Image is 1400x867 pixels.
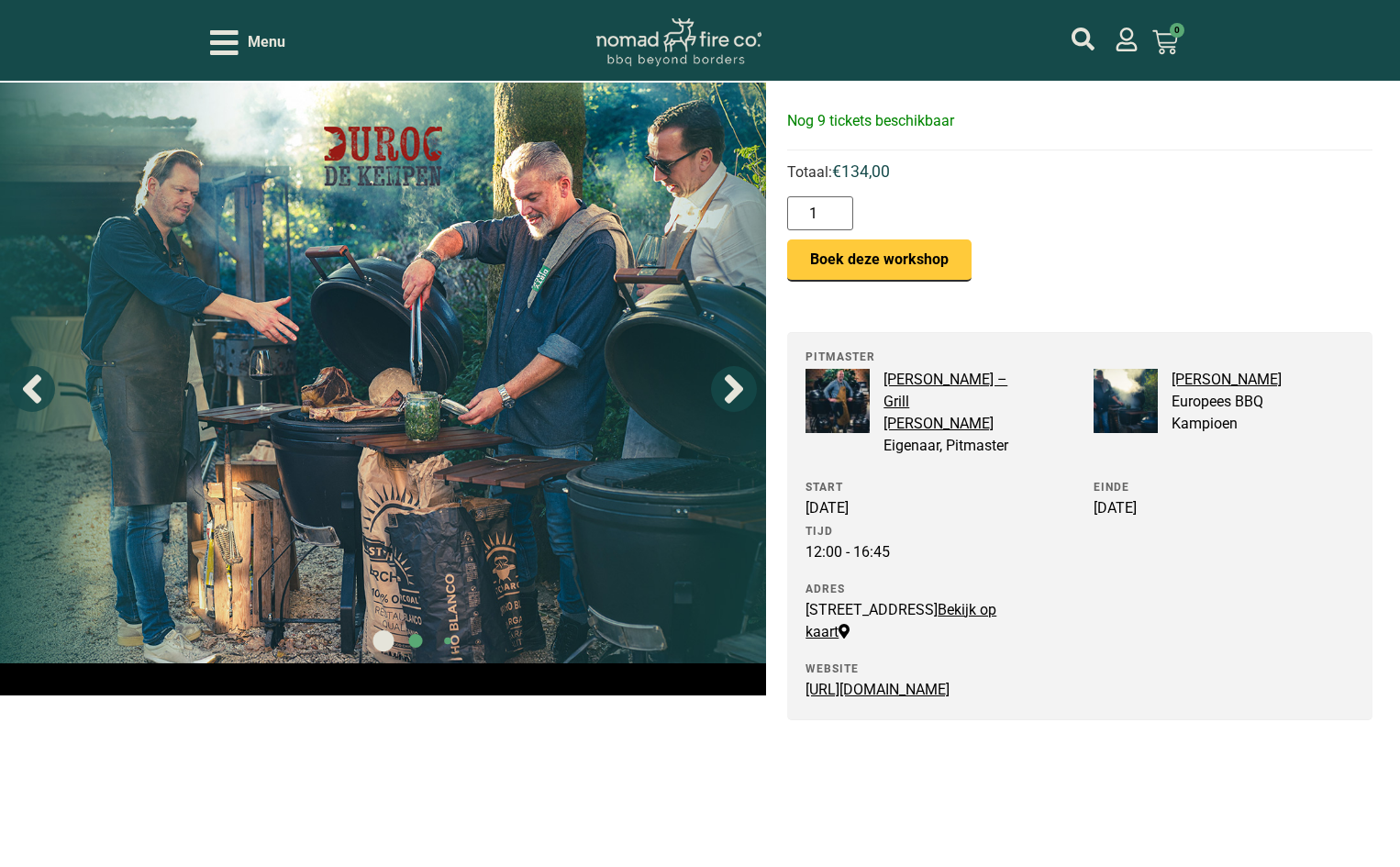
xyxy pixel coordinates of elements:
[787,239,972,282] button: Boek deze workshop
[1170,23,1184,38] span: 0
[408,634,422,648] span: Go to slide 2
[248,31,285,53] span: Menu
[1072,28,1094,50] a: mijn account
[787,150,1372,196] div: Totaal:
[806,525,833,538] span: Tijd
[1130,18,1200,66] a: 0
[806,369,870,433] img: bobby grill bill crew-26 kopiëren
[787,196,853,230] input: Productaantal
[711,366,757,412] span: Next slide
[1094,481,1129,494] span: Einde
[596,18,761,67] img: Nomad Logo
[883,371,1007,432] a: [PERSON_NAME] – Grill [PERSON_NAME]
[806,481,843,494] span: Start
[210,27,285,59] div: Open/Close Menu
[806,435,1014,457] span: Eigenaar, Pitmaster
[1094,369,1158,433] img: chimichurri op de kamado
[806,541,1014,563] div: 12:00 - 16:45
[806,599,1014,643] div: [STREET_ADDRESS]
[1094,391,1302,435] span: Europees BBQ Kampioen
[806,662,859,675] span: Website
[444,638,451,645] span: Go to slide 3
[806,601,996,640] a: Bekijk op kaart
[9,366,55,412] span: Previous slide
[1115,28,1139,51] a: mijn account
[1094,497,1302,519] div: [DATE]
[806,583,845,595] span: Adres
[1172,371,1282,388] a: [PERSON_NAME]
[787,110,1372,132] p: Nog 9 tickets beschikbaar
[806,497,1014,519] div: [DATE]
[806,351,1354,362] span: Pitmaster
[372,630,394,651] span: Go to slide 1
[832,162,890,181] span: €134,00
[806,681,950,698] a: [URL][DOMAIN_NAME]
